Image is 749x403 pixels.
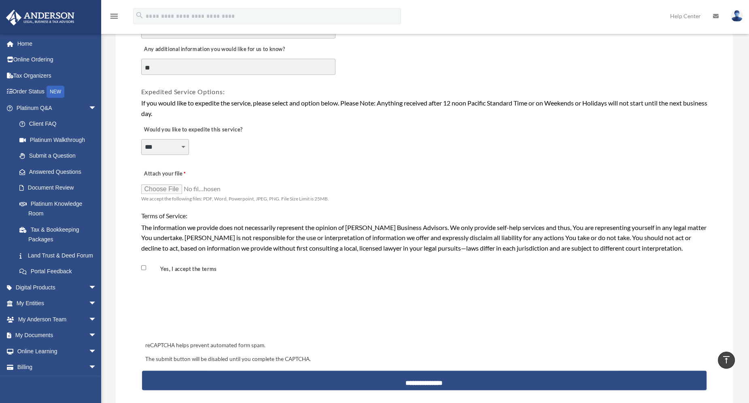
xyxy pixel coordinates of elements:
a: Billingarrow_drop_down [6,359,109,376]
div: reCAPTCHA helps prevent automated form spam. [142,341,707,350]
a: Platinum Q&Aarrow_drop_down [6,100,109,116]
label: Attach your file [141,168,222,179]
a: Client FAQ [11,116,109,132]
div: NEW [47,86,64,98]
i: vertical_align_top [721,355,731,365]
a: vertical_align_top [718,352,735,369]
a: Submit a Question [11,148,109,164]
a: Digital Productsarrow_drop_down [6,279,109,295]
a: Answered Questions [11,164,109,180]
a: Home [6,36,109,52]
span: arrow_drop_down [89,311,105,328]
span: arrow_drop_down [89,295,105,312]
a: My Documentsarrow_drop_down [6,327,109,344]
img: User Pic [731,10,743,22]
a: Online Ordering [6,52,109,68]
label: Would you like to expedite this service? [141,124,245,135]
a: Order StatusNEW [6,84,109,100]
div: The information we provide does not necessarily represent the opinion of [PERSON_NAME] Business A... [141,222,707,253]
a: My Anderson Teamarrow_drop_down [6,311,109,327]
a: Online Learningarrow_drop_down [6,343,109,359]
span: Expedited Service Options: [141,88,225,95]
div: If you would like to expedite the service, please select and option below. Please Note: Anything ... [141,98,707,118]
span: arrow_drop_down [89,343,105,360]
span: We accept the following files: PDF, Word, Powerpoint, JPEG, PNG. File Size Limit is 25MB. [141,196,329,202]
h4: Terms of Service: [141,211,707,220]
span: arrow_drop_down [89,279,105,296]
a: Platinum Knowledge Room [11,196,109,222]
a: Events Calendar [6,375,109,391]
a: Platinum Walkthrough [11,132,109,148]
i: search [135,11,144,20]
a: Tax & Bookkeeping Packages [11,222,109,247]
a: Document Review [11,180,105,196]
i: menu [109,11,119,21]
label: Yes, I accept the terms [148,265,220,273]
span: arrow_drop_down [89,327,105,344]
a: Portal Feedback [11,264,109,280]
span: arrow_drop_down [89,359,105,376]
div: The submit button will be disabled until you complete the CAPTCHA. [142,354,707,364]
iframe: reCAPTCHA [143,293,266,325]
a: Land Trust & Deed Forum [11,247,109,264]
label: Any additional information you would like for us to know? [141,44,287,55]
span: arrow_drop_down [89,100,105,116]
img: Anderson Advisors Platinum Portal [4,10,77,25]
a: My Entitiesarrow_drop_down [6,295,109,312]
a: Tax Organizers [6,68,109,84]
a: menu [109,14,119,21]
